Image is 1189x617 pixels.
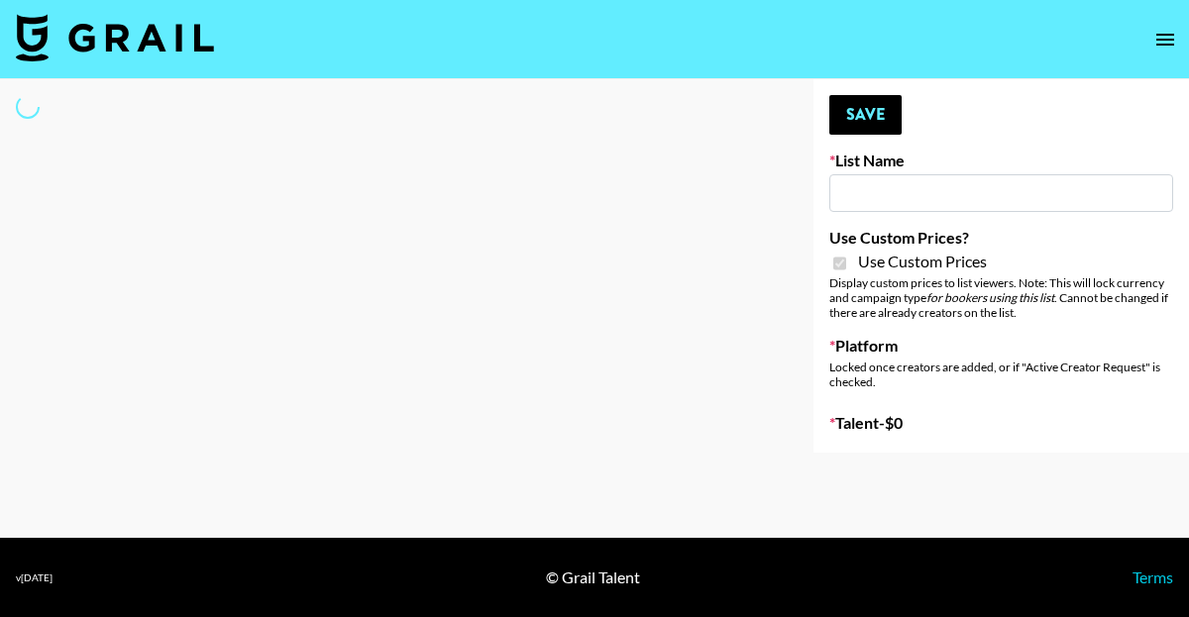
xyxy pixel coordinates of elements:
label: Use Custom Prices? [829,228,1173,248]
div: © Grail Talent [546,567,640,587]
div: v [DATE] [16,571,53,584]
label: Platform [829,336,1173,356]
a: Terms [1133,567,1173,586]
label: List Name [829,151,1173,170]
button: Save [829,95,902,135]
div: Display custom prices to list viewers. Note: This will lock currency and campaign type . Cannot b... [829,275,1173,320]
img: Grail Talent [16,14,214,61]
div: Locked once creators are added, or if "Active Creator Request" is checked. [829,360,1173,389]
span: Use Custom Prices [858,252,987,271]
button: open drawer [1145,20,1185,59]
label: Talent - $ 0 [829,413,1173,433]
em: for bookers using this list [926,290,1054,305]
